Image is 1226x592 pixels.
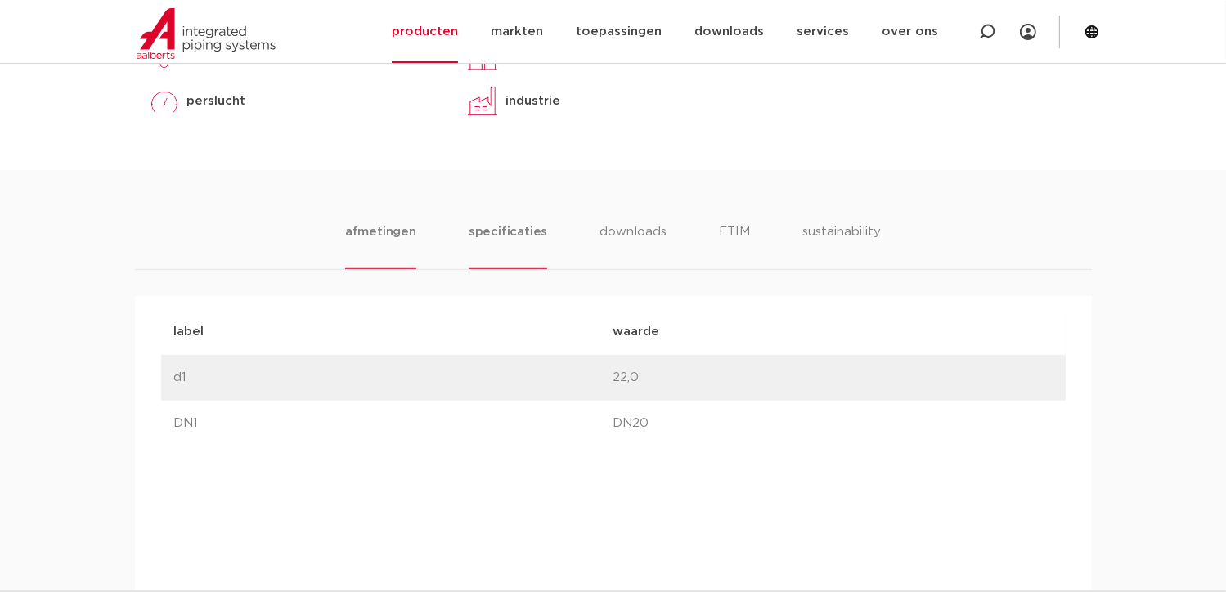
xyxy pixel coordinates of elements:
[719,222,750,269] li: ETIM
[600,222,667,269] li: downloads
[613,368,1053,388] p: 22,0
[613,414,1053,433] p: DN20
[613,322,1053,342] p: waarde
[174,414,613,433] p: DN1
[469,222,547,269] li: specificaties
[148,85,181,118] img: perslucht
[345,222,416,269] li: afmetingen
[174,322,613,342] p: label
[802,222,881,269] li: sustainability
[466,85,499,118] img: industrie
[174,368,613,388] p: d1
[187,92,246,111] p: perslucht
[505,92,560,111] p: industrie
